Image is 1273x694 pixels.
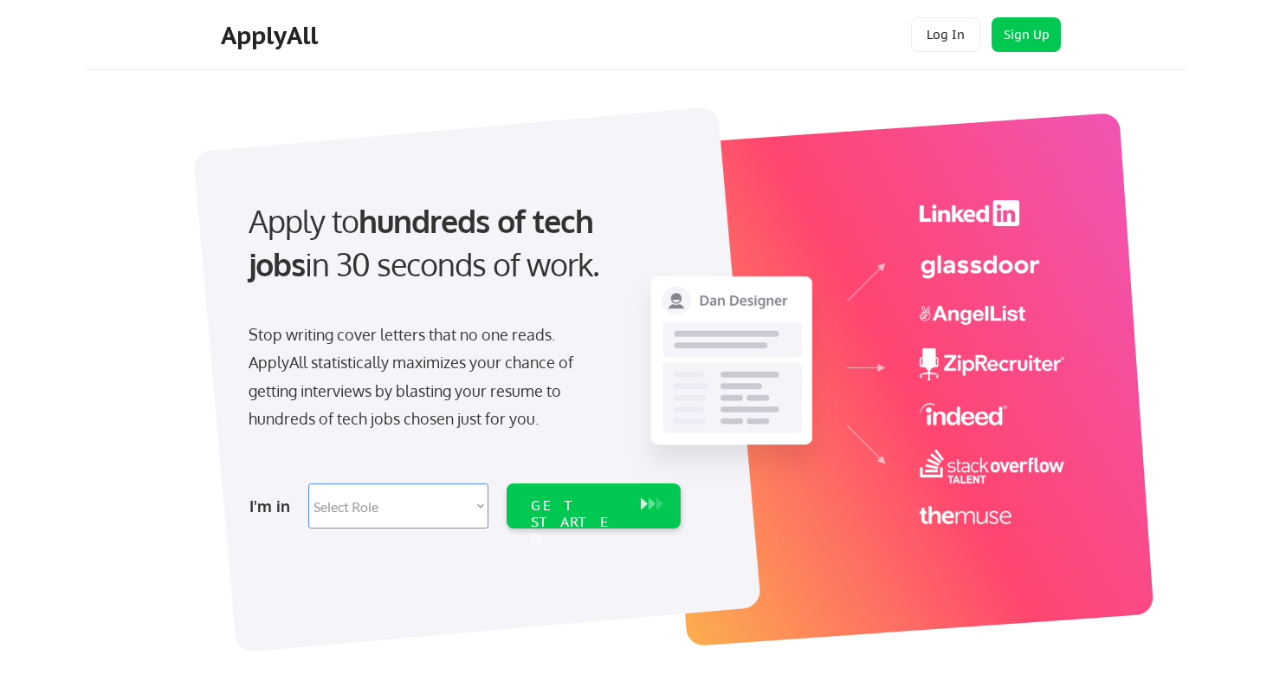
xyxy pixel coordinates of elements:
div: GET STARTED [531,497,624,548]
div: Stop writing cover letters that no one reads. ApplyAll statistically maximizes your chance of get... [249,321,604,433]
div: ApplyAll [221,21,323,50]
div: I'm in [249,492,298,520]
button: Sign Up [992,17,1061,52]
button: Log In [911,17,980,52]
strong: hundreds of tech jobs [249,201,601,283]
div: Apply to in 30 seconds of work. [249,199,674,287]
